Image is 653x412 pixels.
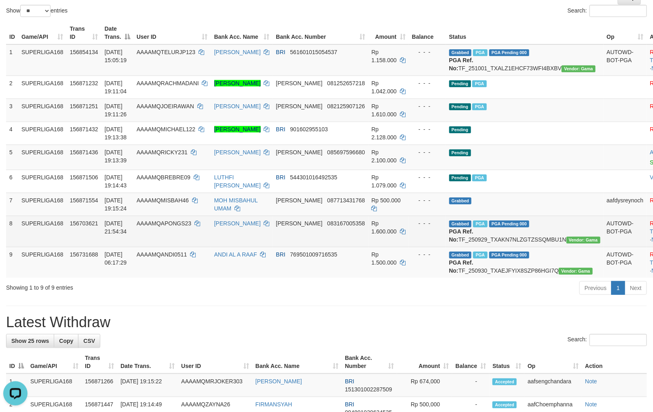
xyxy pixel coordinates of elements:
[412,79,443,87] div: - - -
[137,251,187,258] span: AAAAMQANDI0511
[472,103,486,110] span: Marked by aafheankoy
[214,251,257,258] a: ANDI AL A RAAF
[54,334,78,348] a: Copy
[327,149,365,156] span: Copy 085697596680 to clipboard
[6,280,266,292] div: Showing 1 to 9 of 9 entries
[566,237,600,244] span: Vendor URL: https://trx31.1velocity.biz
[18,170,67,193] td: SUPERLIGA168
[70,251,98,258] span: 156731688
[18,145,67,170] td: SUPERLIGA168
[327,220,365,227] span: Copy 083167005358 to clipboard
[6,351,27,374] th: ID: activate to sort column descending
[473,252,487,259] span: Marked by aafromsomean
[276,103,323,109] span: [PERSON_NAME]
[611,281,625,295] a: 1
[372,80,397,95] span: Rp 1.042.000
[70,126,98,132] span: 156871432
[6,5,68,17] label: Show entries
[67,21,101,44] th: Trans ID: activate to sort column ascending
[604,21,647,44] th: Op: activate to sort column ascending
[489,49,530,56] span: PGA Pending
[137,149,188,156] span: AAAAMQRICKY231
[6,334,54,348] a: Show 25 rows
[211,21,273,44] th: Bank Acc. Name: activate to sort column ascending
[256,401,292,408] a: FIRMANSYAH
[27,351,82,374] th: Game/API: activate to sort column ascending
[590,334,647,346] input: Search:
[449,57,473,71] b: PGA Ref. No:
[473,221,487,227] span: Marked by aafchhiseyha
[446,21,604,44] th: Status
[70,149,98,156] span: 156871436
[83,338,95,344] span: CSV
[585,401,597,408] a: Note
[3,3,27,27] button: Open LiveChat chat widget
[214,174,261,189] a: LUTHFI [PERSON_NAME]
[449,149,471,156] span: Pending
[276,80,323,86] span: [PERSON_NAME]
[137,103,194,109] span: AAAAMQJOEIRAWAN
[105,220,127,235] span: [DATE] 21:54:34
[105,149,127,164] span: [DATE] 19:13:39
[524,351,582,374] th: Op: activate to sort column ascending
[214,197,258,212] a: MOH MISBAHUL UMAM
[449,80,471,87] span: Pending
[342,351,397,374] th: Bank Acc. Number: activate to sort column ascending
[449,252,472,259] span: Grabbed
[105,126,127,141] span: [DATE] 19:13:38
[105,197,127,212] span: [DATE] 19:15:24
[6,216,18,247] td: 8
[412,173,443,181] div: - - -
[137,220,191,227] span: AAAAMQAPONGS23
[105,174,127,189] span: [DATE] 19:14:43
[6,44,18,76] td: 1
[105,103,127,118] span: [DATE] 19:11:26
[449,259,473,274] b: PGA Ref. No:
[214,49,261,55] a: [PERSON_NAME]
[559,268,593,275] span: Vendor URL: https://trx31.1velocity.biz
[397,351,452,374] th: Amount: activate to sort column ascending
[6,21,18,44] th: ID
[6,145,18,170] td: 5
[449,221,472,227] span: Grabbed
[452,374,489,397] td: -
[372,174,397,189] span: Rp 1.079.000
[372,220,397,235] span: Rp 1.600.000
[18,21,67,44] th: Game/API: activate to sort column ascending
[412,196,443,204] div: - - -
[473,49,487,56] span: Marked by aafsengchandara
[6,99,18,122] td: 3
[137,197,189,204] span: AAAAMQMISBAH46
[412,48,443,56] div: - - -
[6,76,18,99] td: 2
[625,281,647,295] a: Next
[372,251,397,266] span: Rp 1.500.000
[290,251,338,258] span: Copy 769501009716535 to clipboard
[412,250,443,259] div: - - -
[604,44,647,76] td: AUTOWD-BOT-PGA
[449,228,473,243] b: PGA Ref. No:
[290,49,338,55] span: Copy 561601015054537 to clipboard
[59,338,73,344] span: Copy
[412,148,443,156] div: - - -
[590,5,647,17] input: Search:
[492,401,517,408] span: Accepted
[409,21,446,44] th: Balance
[412,219,443,227] div: - - -
[137,49,196,55] span: AAAAMQTELURJP123
[327,197,365,204] span: Copy 087713431768 to clipboard
[276,126,285,132] span: BRI
[412,125,443,133] div: - - -
[489,252,530,259] span: PGA Pending
[214,149,261,156] a: [PERSON_NAME]
[446,216,604,247] td: TF_250929_TXAKN7NLZGTZSSQMBU1N
[178,374,252,397] td: AAAAMQMRJOKER303
[70,197,98,204] span: 156871554
[6,193,18,216] td: 7
[18,193,67,216] td: SUPERLIGA168
[214,220,261,227] a: [PERSON_NAME]
[117,374,178,397] td: [DATE] 19:15:22
[449,49,472,56] span: Grabbed
[70,49,98,55] span: 156854134
[214,126,261,132] a: [PERSON_NAME]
